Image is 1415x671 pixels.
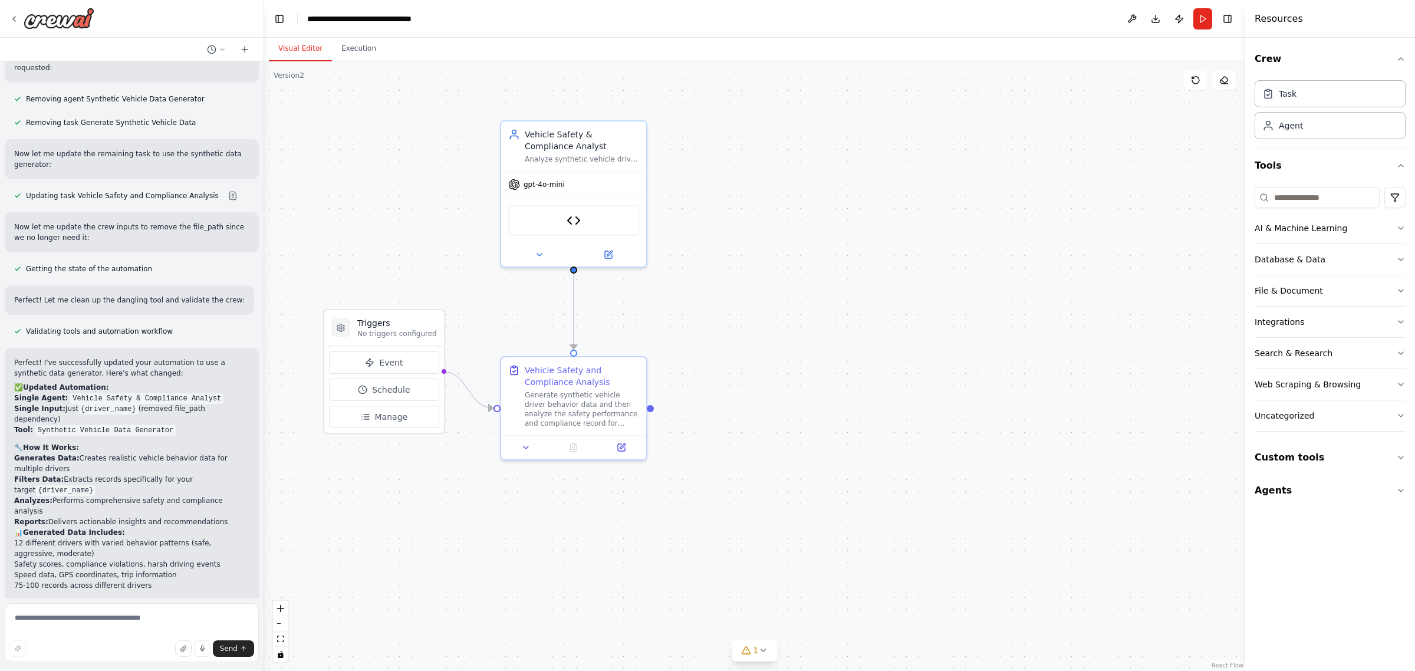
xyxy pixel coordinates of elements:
[1279,120,1303,131] div: Agent
[24,8,94,29] img: Logo
[274,71,304,80] div: Version 2
[1255,213,1406,244] button: AI & Machine Learning
[36,485,96,496] code: {driver_name}
[14,222,249,243] p: Now let me update the crew inputs to remove the file_path since we no longer need it:
[1255,347,1332,359] div: Search & Research
[1255,285,1323,297] div: File & Document
[525,390,639,428] div: Generate synthetic vehicle driver behavior data and then analyze the safety performance and compl...
[525,129,639,152] div: Vehicle Safety & Compliance Analyst
[14,517,249,527] li: Delivers actionable insights and recommendations
[443,366,493,414] g: Edge from triggers to 0a61d1a0-07ff-4b8d-8484-8aa72dcdf865
[213,640,254,657] button: Send
[273,601,288,616] button: zoom in
[357,329,437,338] p: No triggers configured
[26,191,219,200] span: Updating task Vehicle Safety and Compliance Analysis
[323,309,445,434] div: TriggersNo triggers configuredEventScheduleManage
[14,149,249,170] p: Now let me update the remaining task to use the synthetic data generator:
[1255,244,1406,275] button: Database & Data
[1255,338,1406,369] button: Search & Research
[1255,410,1314,422] div: Uncategorized
[23,383,109,392] strong: Updated Automation:
[1255,275,1406,306] button: File & Document
[1212,662,1243,669] a: React Flow attribution
[307,13,440,25] nav: breadcrumb
[14,496,52,505] strong: Analyzes:
[1255,379,1361,390] div: Web Scraping & Browsing
[235,42,254,57] button: Start a new chat
[14,538,249,559] li: 12 different drivers with varied behavior patterns (safe, aggressive, moderate)
[14,357,249,379] p: Perfect! I've successfully updated your automation to use a synthetic data generator. Here's what...
[500,120,647,268] div: Vehicle Safety & Compliance AnalystAnalyze synthetic vehicle driver behavior data to assess safet...
[14,404,65,413] strong: Single Input:
[220,644,238,653] span: Send
[525,364,639,388] div: Vehicle Safety and Compliance Analysis
[14,559,249,570] li: Safety scores, compliance violations, harsh driving events
[1255,254,1325,265] div: Database & Data
[1255,307,1406,337] button: Integrations
[9,640,26,657] button: Improve this prompt
[14,495,249,517] li: Performs comprehensive safety and compliance analysis
[732,640,778,662] button: 1
[175,640,192,657] button: Upload files
[1255,12,1303,26] h4: Resources
[14,518,48,526] strong: Reports:
[567,213,581,228] img: Synthetic Vehicle Data Generator
[23,443,79,452] strong: How It Works:
[26,94,205,104] span: Removing agent Synthetic Vehicle Data Generator
[14,382,249,393] h2: ✅
[549,440,599,455] button: No output available
[14,527,249,538] h2: 📊
[26,327,173,336] span: Validating tools and automation workflow
[14,403,249,425] li: Just (removed file_path dependency)
[26,264,152,274] span: Getting the state of the automation
[14,570,249,580] li: Speed data, GPS coordinates, trip information
[202,42,231,57] button: Switch to previous chat
[1255,182,1406,441] div: Tools
[14,475,64,483] strong: Filters Data:
[329,351,439,374] button: Event
[524,180,565,189] span: gpt-4o-mini
[1255,149,1406,182] button: Tools
[273,647,288,662] button: toggle interactivity
[14,295,245,305] p: Perfect! Let me clean up the dangling tool and validate the crew:
[357,317,437,329] h3: Triggers
[35,425,176,436] code: Synthetic Vehicle Data Generator
[269,37,332,61] button: Visual Editor
[273,601,288,662] div: React Flow controls
[1279,88,1296,100] div: Task
[14,454,80,462] strong: Generates Data:
[372,384,410,396] span: Schedule
[14,394,68,402] strong: Single Agent:
[14,426,33,434] strong: Tool:
[329,379,439,401] button: Schedule
[1255,441,1406,474] button: Custom tools
[1255,316,1304,328] div: Integrations
[1255,42,1406,75] button: Crew
[1219,11,1236,27] button: Hide right sidebar
[273,631,288,647] button: fit view
[601,440,641,455] button: Open in side panel
[375,411,408,423] span: Manage
[194,640,210,657] button: Click to speak your automation idea
[273,616,288,631] button: zoom out
[1255,474,1406,507] button: Agents
[271,11,288,27] button: Hide left sidebar
[70,393,223,404] code: Vehicle Safety & Compliance Analyst
[14,580,249,591] li: 75-100 records across different drivers
[568,272,580,349] g: Edge from 0aac9775-53f1-45ad-94fe-d21f92bc4d20 to 0a61d1a0-07ff-4b8d-8484-8aa72dcdf865
[329,406,439,428] button: Manage
[78,404,139,415] code: {driver_name}
[575,248,641,262] button: Open in side panel
[379,357,403,369] span: Event
[525,154,639,164] div: Analyze synthetic vehicle driver behavior data to assess safety performance, identify compliance ...
[14,474,249,495] li: Extracts records specifically for your target
[23,528,125,537] strong: Generated Data Includes:
[1255,222,1347,234] div: AI & Machine Learning
[1255,400,1406,431] button: Uncategorized
[1255,369,1406,400] button: Web Scraping & Browsing
[500,356,647,461] div: Vehicle Safety and Compliance AnalysisGenerate synthetic vehicle driver behavior data and then an...
[14,598,249,630] p: The automation is now - no external files needed! Just provide a driver name and it will generate...
[1255,75,1406,149] div: Crew
[14,442,249,453] h2: 🔧
[753,644,759,656] span: 1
